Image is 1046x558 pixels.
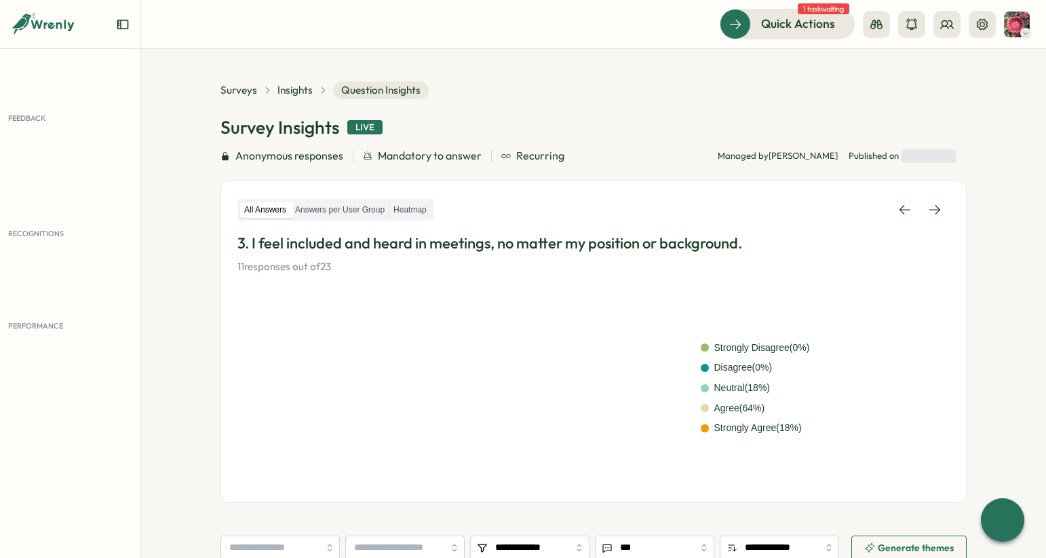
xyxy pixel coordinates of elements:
span: [PERSON_NAME] [769,150,838,161]
div: Neutral ( 18 %) [714,381,771,396]
label: All Answers [240,202,290,219]
div: Disagree ( 0 %) [714,360,773,375]
img: April [1004,12,1030,37]
div: Strongly Disagree ( 0 %) [714,341,810,356]
span: Quick Actions [761,15,835,33]
span: Recurring [516,147,564,164]
label: Answers per User Group [291,202,389,219]
span: Question Insights [333,81,429,99]
h1: Survey Insights [220,115,339,139]
span: 1 task waiting [798,3,849,14]
span: Mandatory to answer [378,147,482,164]
p: Managed by [718,150,838,162]
button: Expand sidebar [116,18,130,31]
div: Agree ( 64 %) [714,401,765,416]
div: Strongly Agree ( 18 %) [714,421,802,436]
span: Generate themes [878,543,954,553]
span: Anonymous responses [235,147,343,164]
a: Surveys [220,83,257,98]
div: Published on [849,149,956,163]
div: Live [347,120,383,135]
label: Heatmap [389,202,431,219]
a: Insights [277,83,313,98]
p: 11 responses out of 23 [237,259,950,274]
p: 3. I feel included and heard in meetings, no matter my position or background. [237,233,950,254]
button: Quick Actions [720,9,855,39]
